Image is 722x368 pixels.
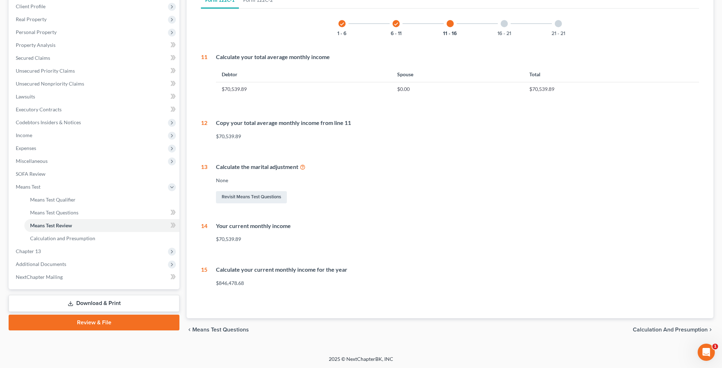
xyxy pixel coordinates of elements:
[524,82,699,96] td: $70,539.89
[216,53,699,61] div: Calculate your total average monthly income
[633,327,713,333] button: Calculation and Presumption chevron_right
[24,193,179,206] a: Means Test Qualifier
[216,119,699,127] div: Copy your total average monthly income from line 11
[16,274,63,280] span: NextChapter Mailing
[391,31,401,36] button: 6 - 11
[16,248,41,254] span: Chapter 13
[698,344,715,361] iframe: Intercom live chat
[10,103,179,116] a: Executory Contracts
[187,327,249,333] button: chevron_left Means Test Questions
[497,31,511,36] button: 16 - 21
[10,52,179,64] a: Secured Claims
[10,77,179,90] a: Unsecured Nonpriority Claims
[216,133,699,140] div: $70,539.89
[16,158,48,164] span: Miscellaneous
[9,295,179,312] a: Download & Print
[16,119,81,125] span: Codebtors Insiders & Notices
[192,327,249,333] span: Means Test Questions
[391,82,524,96] td: $0.00
[337,31,346,36] button: 1 - 6
[16,16,47,22] span: Real Property
[712,344,718,349] span: 1
[216,266,699,274] div: Calculate your current monthly income for the year
[552,31,565,36] button: 21 - 21
[633,327,708,333] span: Calculation and Presumption
[201,53,207,102] div: 11
[524,67,699,82] th: Total
[216,163,699,171] div: Calculate the marital adjustment
[216,177,699,184] div: None
[16,132,32,138] span: Income
[30,235,95,241] span: Calculation and Presumption
[443,31,457,36] button: 11 - 16
[394,21,399,26] i: check
[216,222,699,230] div: Your current monthly income
[201,266,207,292] div: 15
[708,327,713,333] i: chevron_right
[10,39,179,52] a: Property Analysis
[16,3,45,9] span: Client Profile
[16,184,40,190] span: Means Test
[10,271,179,284] a: NextChapter Mailing
[16,29,57,35] span: Personal Property
[10,90,179,103] a: Lawsuits
[16,81,84,87] span: Unsecured Nonpriority Claims
[16,68,75,74] span: Unsecured Priority Claims
[201,222,207,249] div: 14
[24,232,179,245] a: Calculation and Presumption
[201,119,207,146] div: 12
[16,42,56,48] span: Property Analysis
[201,163,207,205] div: 13
[340,21,345,26] i: check
[16,106,62,112] span: Executory Contracts
[30,197,76,203] span: Means Test Qualifier
[9,315,179,330] a: Review & File
[216,67,391,82] th: Debtor
[10,64,179,77] a: Unsecured Priority Claims
[16,145,36,151] span: Expenses
[16,261,66,267] span: Additional Documents
[216,280,699,287] div: $846,478.68
[216,191,287,203] a: Revisit Means Test Questions
[30,209,78,216] span: Means Test Questions
[16,55,50,61] span: Secured Claims
[216,236,699,243] div: $70,539.89
[24,206,179,219] a: Means Test Questions
[187,327,192,333] i: chevron_left
[16,171,45,177] span: SOFA Review
[216,82,391,96] td: $70,539.89
[16,93,35,100] span: Lawsuits
[24,219,179,232] a: Means Test Review
[30,222,72,228] span: Means Test Review
[391,67,524,82] th: Spouse
[10,168,179,180] a: SOFA Review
